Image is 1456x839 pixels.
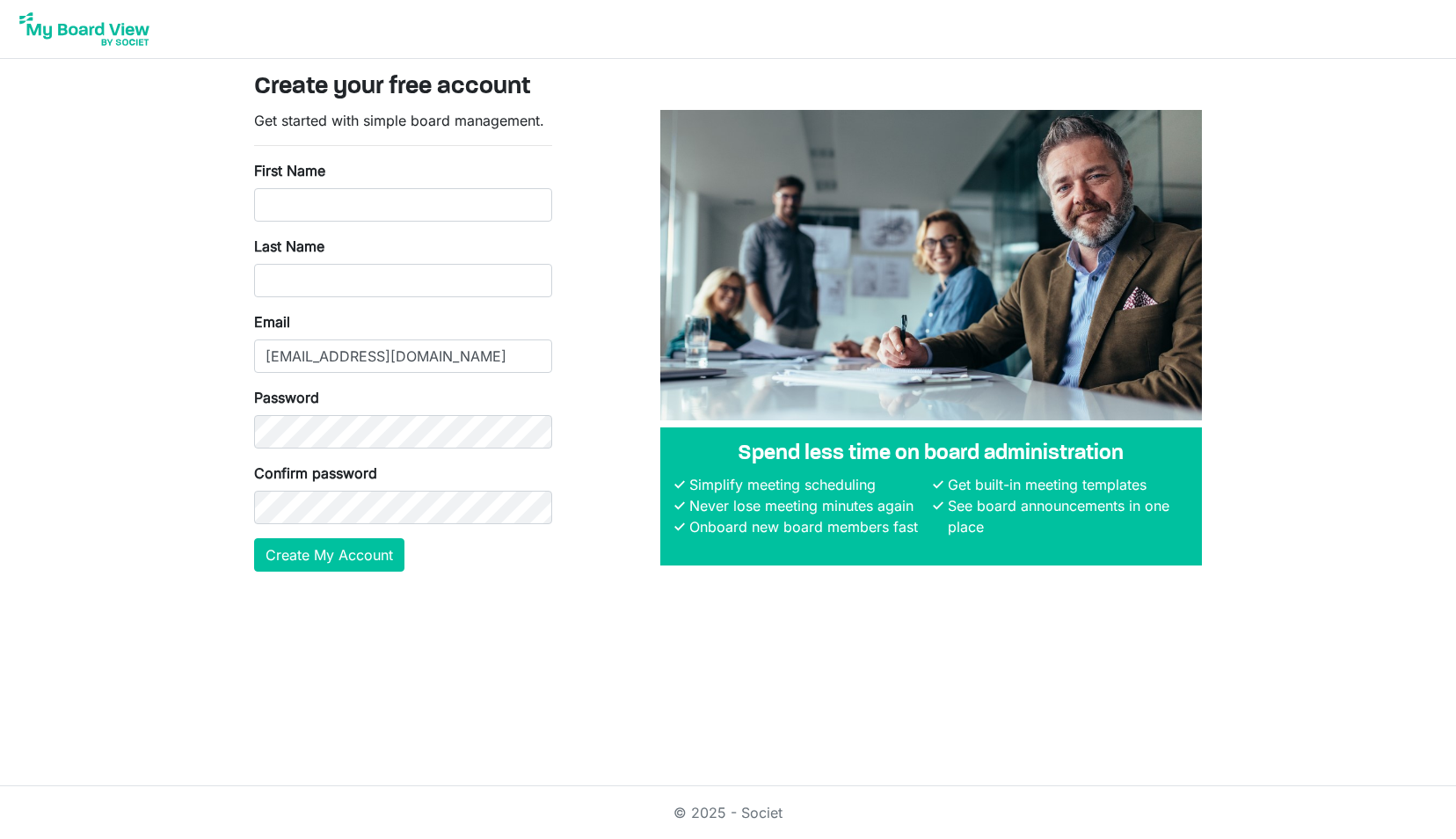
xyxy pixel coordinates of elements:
a: © 2025 - Societ [673,804,783,821]
li: Simplify meeting scheduling [685,474,929,495]
h3: Create your free account [254,73,1202,103]
span: Get started with simple board management. [254,112,544,129]
h4: Spend less time on board administration [674,441,1188,467]
li: Get built-in meeting templates [943,474,1188,495]
img: My Board View Logo [14,7,155,51]
label: Last Name [254,236,324,257]
label: Password [254,387,319,408]
label: Email [254,311,290,332]
img: A photograph of board members sitting at a table [660,110,1202,420]
li: See board announcements in one place [943,495,1188,537]
button: Create My Account [254,538,404,572]
label: Confirm password [254,463,377,484]
label: First Name [254,160,325,181]
li: Never lose meeting minutes again [685,495,929,516]
li: Onboard new board members fast [685,516,929,537]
